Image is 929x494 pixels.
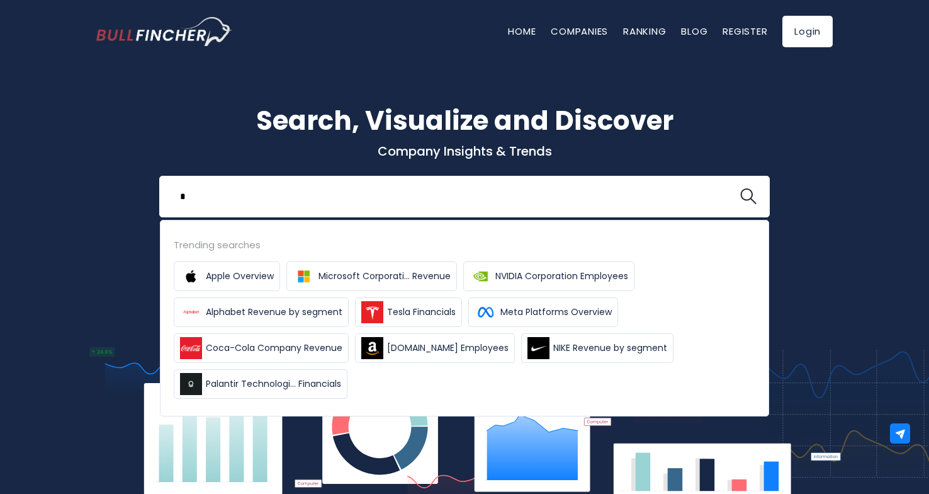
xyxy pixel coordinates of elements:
a: [DOMAIN_NAME] Employees [355,333,515,363]
a: Blog [681,25,707,38]
a: Register [723,25,767,38]
span: Coca-Cola Company Revenue [206,342,342,355]
img: search icon [740,188,757,205]
span: Meta Platforms Overview [500,306,612,319]
img: Bullfincher logo [96,17,232,46]
span: Apple Overview [206,270,274,283]
h1: Search, Visualize and Discover [96,101,833,141]
span: Palantir Technologi... Financials [206,377,341,391]
a: Tesla Financials [355,297,462,327]
p: Company Insights & Trends [96,143,833,159]
a: NVIDIA Corporation Employees [463,261,634,291]
a: Microsoft Corporati... Revenue [286,261,457,291]
span: Tesla Financials [387,306,456,319]
a: Palantir Technologi... Financials [174,369,347,399]
span: NVIDIA Corporation Employees [495,270,628,283]
span: [DOMAIN_NAME] Employees [387,342,509,355]
a: NIKE Revenue by segment [521,333,673,363]
p: What's trending [96,243,833,256]
span: Alphabet Revenue by segment [206,306,342,319]
a: Meta Platforms Overview [468,297,618,327]
a: Ranking [623,25,666,38]
a: Companies [551,25,608,38]
span: Microsoft Corporati... Revenue [318,270,451,283]
a: Coca-Cola Company Revenue [174,333,349,363]
a: Go to homepage [96,17,232,46]
a: Alphabet Revenue by segment [174,297,349,327]
a: Home [508,25,536,38]
div: Trending searches [174,238,755,252]
a: Login [782,16,833,47]
a: Apple Overview [174,261,280,291]
span: NIKE Revenue by segment [553,342,667,355]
